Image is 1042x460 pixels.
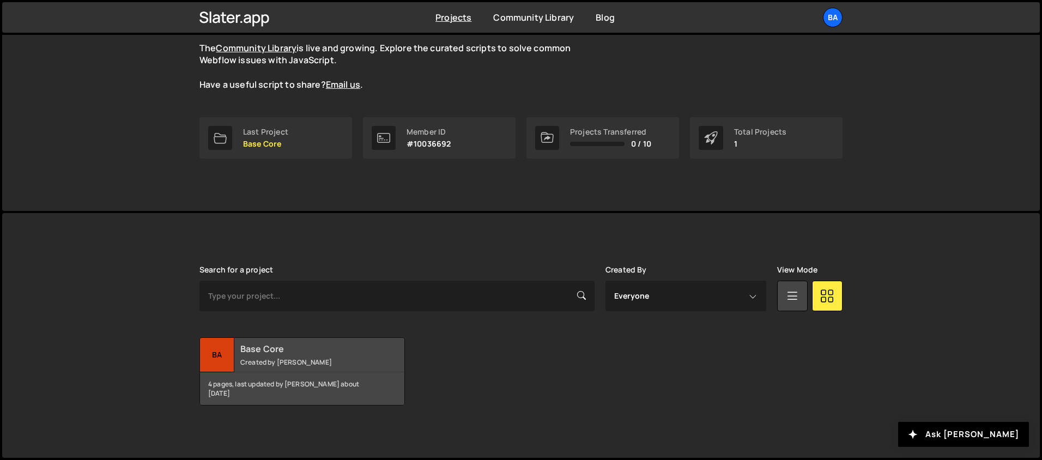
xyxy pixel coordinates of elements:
a: Blog [596,11,615,23]
span: 0 / 10 [631,140,651,148]
h2: Base Core [240,343,372,355]
input: Type your project... [199,281,595,311]
div: Member ID [407,128,451,136]
p: The is live and growing. Explore the curated scripts to solve common Webflow issues with JavaScri... [199,42,592,91]
small: Created by [PERSON_NAME] [240,358,372,367]
a: Ba Base Core Created by [PERSON_NAME] 4 pages, last updated by [PERSON_NAME] about [DATE] [199,337,405,405]
label: Search for a project [199,265,273,274]
p: #10036692 [407,140,451,148]
a: Last Project Base Core [199,117,352,159]
div: Total Projects [734,128,786,136]
label: View Mode [777,265,817,274]
div: 4 pages, last updated by [PERSON_NAME] about [DATE] [200,372,404,405]
a: Projects [435,11,471,23]
button: Ask [PERSON_NAME] [898,422,1029,447]
a: Ba [823,8,843,27]
a: Email us [326,78,360,90]
div: Ba [200,338,234,372]
div: Last Project [243,128,288,136]
p: 1 [734,140,786,148]
a: Community Library [216,42,296,54]
a: Community Library [493,11,574,23]
div: Projects Transferred [570,128,651,136]
label: Created By [605,265,647,274]
p: Base Core [243,140,288,148]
